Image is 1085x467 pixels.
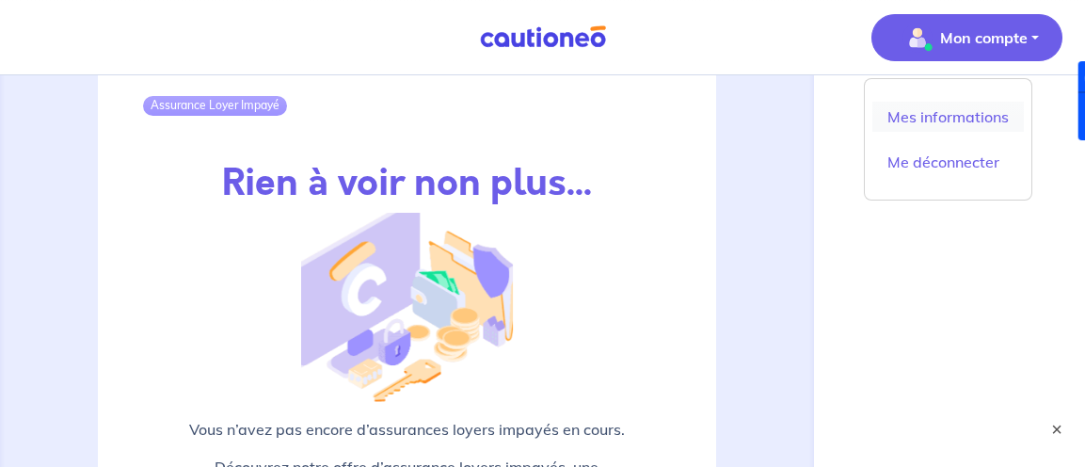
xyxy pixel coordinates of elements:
button: illu_account_valid_menu.svgMon compte [871,14,1062,61]
img: illu_account_valid_menu.svg [902,23,933,53]
h2: Rien à voir non plus... [222,161,592,205]
img: illu_empty_gli.png [301,198,512,403]
button: × [1047,420,1066,439]
a: Me déconnecter [872,147,1024,177]
img: Cautioneo [472,25,614,49]
div: Assurance Loyer Impayé [143,96,287,115]
div: illu_account_valid_menu.svgMon compte [864,78,1032,201]
p: Mon compte [940,26,1028,49]
a: Mes informations [872,102,1024,132]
